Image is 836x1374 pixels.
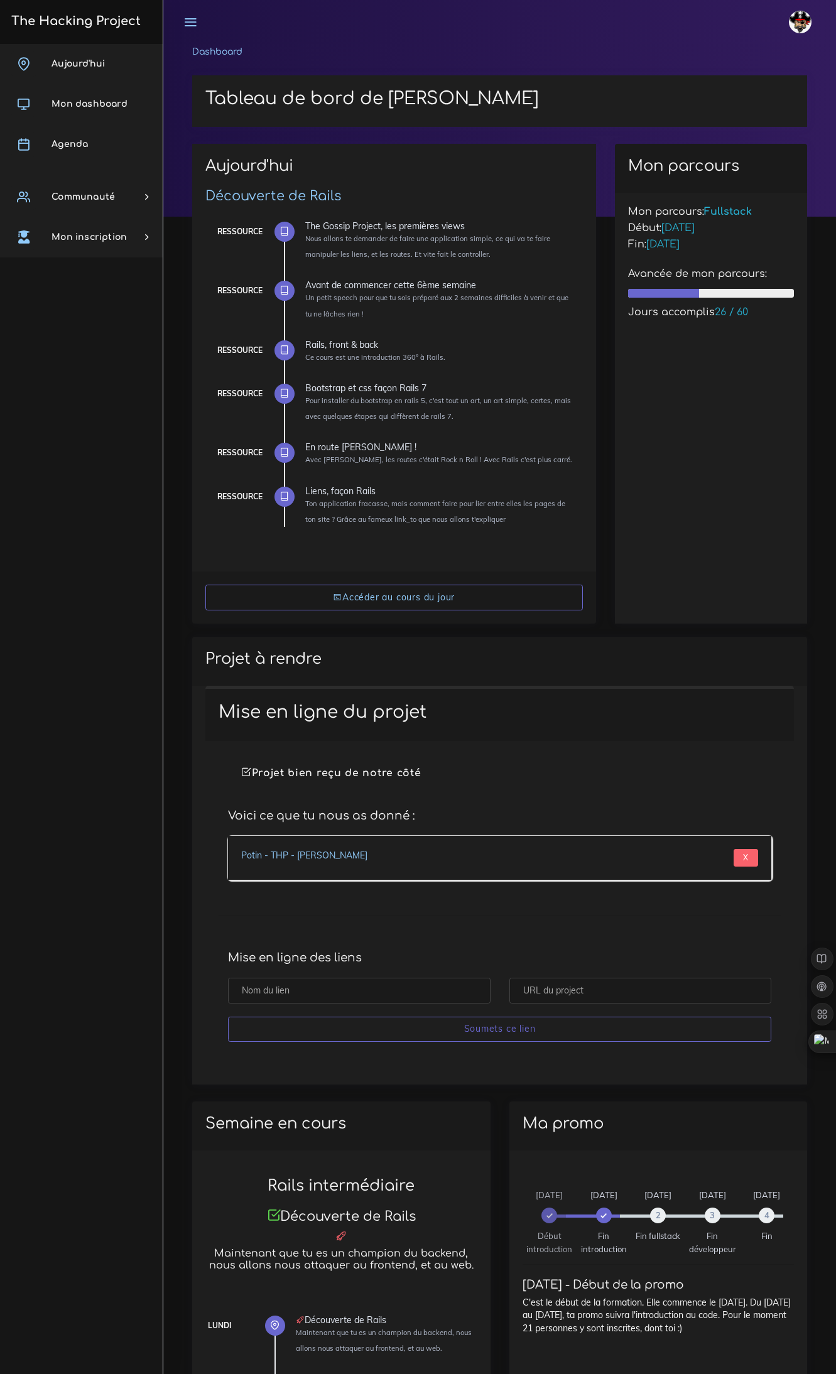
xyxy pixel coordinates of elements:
span: Fin fullstack [636,1231,680,1241]
span: Agenda [52,139,88,149]
div: Ressource [217,387,263,401]
a: Découverte de Rails [205,188,341,203]
h1: Mise en ligne du projet [219,702,781,723]
span: Fin développeur [689,1231,736,1253]
span: Fin introduction [581,1231,627,1253]
img: avatar [789,11,812,33]
div: Ressource [217,446,263,460]
span: 3 [705,1208,720,1223]
h4: Voici ce que tu nous as donné : [228,809,771,823]
small: Maintenant que tu es un champion du backend, nous allons nous attaquer au frontend, et au web. [296,1328,472,1353]
span: 1 [596,1208,612,1223]
span: Fin [761,1231,773,1241]
span: [DATE] [661,222,695,234]
div: Ressource [217,284,263,298]
div: Avant de commencer cette 6ème semaine [305,281,573,289]
h2: Mon parcours [628,157,794,175]
h4: [DATE] - Début de la promo [523,1278,795,1292]
span: 2 [650,1208,666,1223]
h3: Découverte de Rails [205,1208,477,1225]
div: Ressource [217,343,263,357]
span: [DATE] [590,1190,617,1200]
h2: Rails intermédiaire [205,1177,477,1195]
span: Fullstack [704,206,752,217]
div: Bootstrap et css façon Rails 7 [305,384,573,392]
div: Ressource [217,225,263,239]
span: 4 [759,1208,774,1223]
div: The Gossip Project, les premières views [305,222,573,230]
h5: Mon parcours: [628,206,794,218]
h2: Semaine en cours [205,1115,477,1133]
div: En route [PERSON_NAME] ! [305,443,573,452]
h5: Début: [628,222,794,234]
div: Rails, front & back [305,340,573,349]
span: Début introduction [526,1231,572,1253]
div: Lundi [208,1319,231,1333]
div: Découverte de Rails [296,1316,477,1324]
span: [DATE] [753,1190,780,1200]
small: Un petit speech pour que tu sois préparé aux 2 semaines difficiles à venir et que tu ne lâches ri... [305,293,568,318]
span: 0 [541,1208,557,1223]
span: Aujourd'hui [52,59,105,68]
small: Pour installer du bootstrap en rails 5, c'est tout un art, un art simple, certes, mais avec quelq... [305,396,571,421]
h5: Fin: [628,239,794,251]
small: Nous allons te demander de faire une application simple, ce qui va te faire manipuler les liens, ... [305,234,550,259]
span: [DATE] [699,1190,726,1200]
span: [DATE] [536,1190,563,1200]
span: Mon dashboard [52,99,128,109]
small: Avec [PERSON_NAME], les routes c'était Rock n Roll ! Avec Rails c'est plus carré. [305,455,572,464]
h2: Projet à rendre [205,650,794,668]
span: [DATE] [644,1190,671,1200]
h4: Projet bien reçu de notre côté [241,767,758,779]
span: 26 / 60 [715,306,748,318]
small: Ce cours est une introduction 360° à Rails. [305,353,445,362]
span: Mon inscription [52,232,127,242]
a: Potin - THP - [PERSON_NAME] [241,850,367,861]
h2: Aujourd'hui [205,157,583,184]
input: Nom du lien [228,978,491,1003]
h5: Avancée de mon parcours: [628,268,794,280]
input: Soumets ce lien [228,1017,771,1042]
h1: Tableau de bord de [PERSON_NAME] [205,89,794,110]
input: URL du project [509,978,772,1003]
div: Liens, façon Rails [305,487,573,495]
span: Communauté [52,192,115,202]
input: X [734,849,758,867]
h4: Mise en ligne des liens [228,951,771,965]
a: Accéder au cours du jour [205,585,583,610]
h5: Maintenant que tu es un champion du backend, nous allons nous attaquer au frontend, et au web. [205,1248,477,1272]
p: C'est le début de la formation. Elle commence le [DATE]. Du [DATE] au [DATE], ta promo suivra l'i... [523,1296,795,1334]
div: Ressource [217,490,263,504]
span: [DATE] [646,239,680,250]
a: Dashboard [192,47,242,57]
h5: Jours accomplis [628,306,794,318]
h3: The Hacking Project [8,14,141,28]
h2: Ma promo [523,1115,795,1133]
small: Ton application fracasse, mais comment faire pour lier entre elles les pages de ton site ? Grâce ... [305,499,565,524]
